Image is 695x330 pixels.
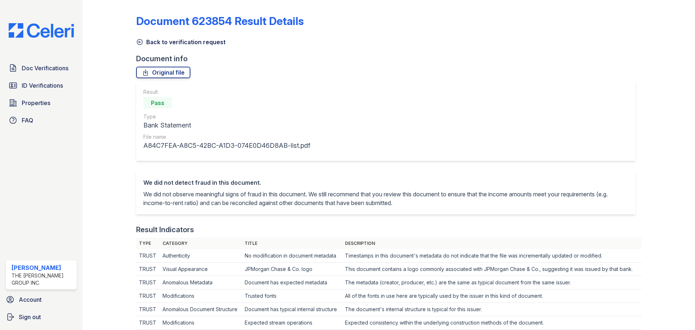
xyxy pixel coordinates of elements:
span: FAQ [22,116,33,125]
a: Document 623854 Result Details [136,14,304,28]
td: TRUST [136,263,160,276]
td: TRUST [136,303,160,316]
td: TRUST [136,249,160,263]
td: Anomalous Metadata [160,276,242,289]
th: Description [342,238,641,249]
td: Expected stream operations [242,316,342,330]
td: Document has expected metadata [242,276,342,289]
td: Anomalous Document Structure [160,303,242,316]
span: Account [19,295,42,304]
div: Type [143,113,310,120]
div: The [PERSON_NAME] Group Inc. [12,272,74,287]
td: The document's internal structure is typical for this issuer. [342,303,641,316]
th: Title [242,238,342,249]
div: [PERSON_NAME] [12,263,74,272]
a: Properties [6,96,77,110]
a: Back to verification request [136,38,226,46]
td: This document contains a logo commonly associated with JPMorgan Chase & Co., suggesting it was is... [342,263,641,276]
td: Trusted fonts [242,289,342,303]
th: Type [136,238,160,249]
div: Bank Statement [143,120,310,130]
div: A84C7FEA-A8C5-42BC-A1D3-074E0D46D8AB-list.pdf [143,141,310,151]
td: Modifications [160,289,242,303]
span: Sign out [19,313,41,321]
span: Properties [22,99,50,107]
th: Category [160,238,242,249]
td: TRUST [136,276,160,289]
p: We did not observe meaningful signs of fraud in this document. We still recommend that you review... [143,190,628,207]
a: Original file [136,67,190,78]
td: Authenticity [160,249,242,263]
a: FAQ [6,113,77,128]
span: ID Verifications [22,81,63,90]
div: Result [143,88,310,96]
a: Account [3,292,80,307]
span: Doc Verifications [22,64,68,72]
div: Document info [136,54,641,64]
a: Sign out [3,310,80,324]
div: File name [143,133,310,141]
td: JPMorgan Chase & Co. logo [242,263,342,276]
td: Timestamps in this document's metadata do not indicate that the file was incrementally updated or... [342,249,641,263]
td: Visual Appearance [160,263,242,276]
td: Document has typical internal structure [242,303,342,316]
a: ID Verifications [6,78,77,93]
div: Result Indicators [136,225,194,235]
td: No modification in document metadata [242,249,342,263]
td: All of the fonts in use here are typically used by the issuer in this kind of document. [342,289,641,303]
td: TRUST [136,316,160,330]
td: Expected consistency within the underlying construction methods of the document. [342,316,641,330]
div: Pass [143,97,172,109]
img: CE_Logo_Blue-a8612792a0a2168367f1c8372b55b34899dd931a85d93a1a3d3e32e68fde9ad4.png [3,23,80,38]
div: We did not detect fraud in this document. [143,178,628,187]
a: Doc Verifications [6,61,77,75]
td: TRUST [136,289,160,303]
td: The metadata (creator, producer, etc.) are the same as typical document from the same issuer. [342,276,641,289]
td: Modifications [160,316,242,330]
